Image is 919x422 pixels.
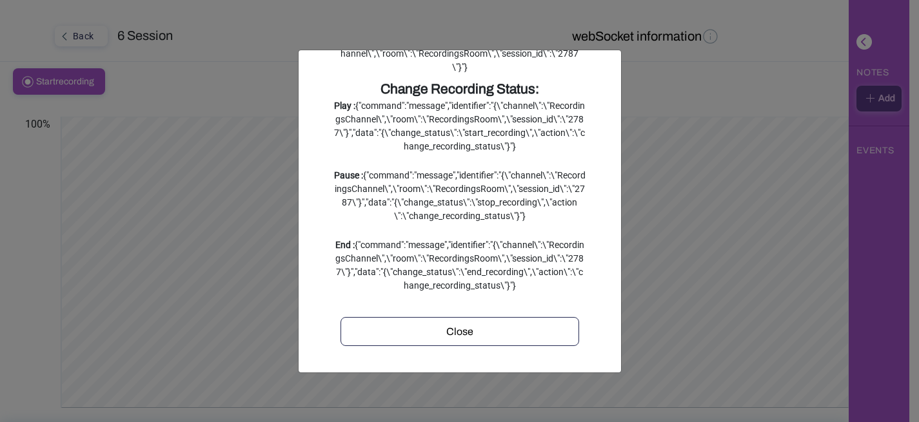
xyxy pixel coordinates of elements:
strong: End : [335,240,355,250]
div: {"command":"subscribe","identifier":"{\"channel\":\"RecordingsChannel\",\"room\":\"RecordingsRoom... [334,34,586,74]
div: {"command":"message","identifier":"{\"channel\":\"RecordingsChannel\",\"room\":\"RecordingsRoom\"... [334,169,586,223]
div: Change Recording Status: [334,79,586,100]
div: {"command":"message","identifier":"{\"channel\":\"RecordingsChannel\",\"room\":\"RecordingsRoom\"... [334,238,586,293]
button: Close [341,317,579,346]
div: {"command":"message","identifier":"{\"channel\":\"RecordingsChannel\",\"room\":\"RecordingsRoom\"... [334,99,586,153]
div: Close [345,324,575,340]
strong: Pause : [334,170,363,180]
strong: Play : [334,101,355,111]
